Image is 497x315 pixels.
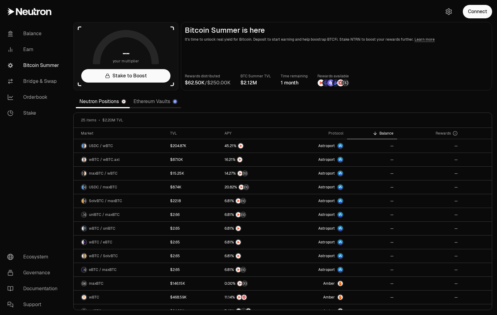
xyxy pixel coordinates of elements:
a: Astroport [282,153,347,166]
img: wBTC Logo [82,254,84,258]
a: Documentation [2,281,66,297]
a: wBTC LogoeBTC LogowBTC / eBTC [74,235,166,249]
span: Astroport [318,198,335,203]
img: Solv Points [327,80,334,86]
div: Balance [351,131,393,136]
a: Astroport [282,235,347,249]
a: wBTC LogouniBTC LogowBTC / uniBTC [74,222,166,235]
a: USDC LogowBTC LogoUSDC / wBTC [74,139,166,153]
div: $2.65 [170,254,180,258]
a: -- [347,167,397,180]
a: Bridge & Swap [2,73,66,89]
div: $8.74K [170,185,181,190]
a: maxBTC LogomaxBTC [74,277,166,290]
a: NTRNStructured Points [221,277,282,290]
img: NTRN [318,80,324,86]
a: -- [347,180,397,194]
div: $468.59K [170,295,187,300]
span: uniBTC / maxBTC [89,212,120,217]
p: Time remaining [281,73,308,79]
a: -- [397,208,461,221]
button: NTRN [225,253,278,259]
a: Astroport [282,222,347,235]
span: Amber [323,309,335,313]
div: TVL [170,131,217,136]
button: NTRNBedrock DiamondsMars Fragments [225,308,278,314]
button: NTRNStructured Points [225,280,278,287]
div: APY [225,131,278,136]
a: $204.87K [166,139,221,153]
a: -- [347,153,397,166]
a: Astroport [282,249,347,263]
img: eBTC Logo [82,267,84,272]
span: wBTC / uniBTC [89,226,115,231]
a: -- [397,277,461,290]
a: AmberAmber [282,277,347,290]
span: USDC / maxBTC [89,185,117,190]
a: $2.65 [166,235,221,249]
a: $2.66 [166,208,221,221]
a: NTRN [221,249,282,263]
span: Astroport [318,157,335,162]
h1: -- [122,48,130,58]
a: -- [347,235,397,249]
div: $2.65 [170,240,180,245]
a: Neutron Positions [76,95,130,108]
a: -- [347,194,397,208]
img: wBTC Logo [82,226,84,231]
button: NTRNMars Fragments [225,294,278,300]
a: NTRNMars Fragments [221,291,282,304]
img: Amber [338,309,343,313]
img: Structured Points [242,281,247,286]
div: $24.29K [170,309,184,313]
span: uniBTC [89,309,101,313]
img: Structured Points [244,185,249,190]
a: $468.59K [166,291,221,304]
img: Neutron Logo [122,100,126,103]
img: Ethereum Logo [173,100,177,103]
a: -- [397,180,461,194]
a: Support [2,297,66,313]
img: EtherFi Points [323,80,329,86]
img: maxBTC Logo [82,281,86,286]
div: $2.65 [170,226,180,231]
button: NTRN [225,157,278,163]
button: NTRNStructured Points [225,184,278,190]
img: maxBTC Logo [84,212,86,217]
img: maxBTC Logo [84,198,86,203]
div: $22.18 [170,198,181,203]
a: Governance [2,265,66,281]
img: NTRN [236,240,241,245]
img: NTRN [236,212,241,217]
img: Mars Fragments [246,309,251,313]
img: Mars Fragments [242,295,247,300]
span: Astroport [318,212,335,217]
img: Structured Points [243,171,247,176]
img: Structured Points [241,212,246,217]
a: -- [347,263,397,276]
div: Protocol [286,131,344,136]
img: wBTC Logo [84,171,86,176]
a: Astroport [282,139,347,153]
img: Structured Points [241,267,246,272]
img: USDC Logo [82,185,84,190]
img: Structured Points [342,80,349,86]
span: Amber [323,295,335,300]
a: NTRNStructured Points [221,208,282,221]
a: NTRN [221,222,282,235]
button: NTRN [225,143,278,149]
a: -- [347,277,397,290]
a: $87.10K [166,153,221,166]
img: NTRN [236,267,241,272]
a: SolvBTC LogomaxBTC LogoSolvBTC / maxBTC [74,194,166,208]
span: Astroport [318,254,335,258]
div: $15.25K [170,171,184,176]
span: Astroport [318,240,335,245]
img: NTRN [237,281,242,286]
img: NTRN [236,226,241,231]
a: -- [347,249,397,263]
a: $2.65 [166,263,221,276]
img: eBTC Logo [84,240,86,245]
a: -- [347,222,397,235]
img: NTRN [236,254,241,258]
